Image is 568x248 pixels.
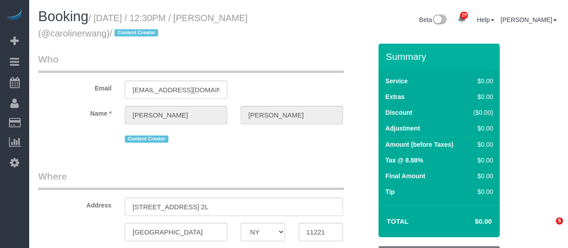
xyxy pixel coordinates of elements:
span: / [110,28,161,38]
input: City [125,223,227,241]
legend: Who [38,53,344,73]
legend: Where [38,170,344,190]
input: Last Name [241,106,343,124]
a: Beta [419,16,447,23]
div: $0.00 [469,140,493,149]
input: Email [125,81,227,99]
input: Zip Code [299,223,343,241]
label: Email [31,81,118,93]
label: Discount [385,108,412,117]
div: ($0.00) [469,108,493,117]
label: Extras [385,92,405,101]
label: Final Amount [385,171,425,180]
label: Tax @ 8.88% [385,156,423,165]
label: Service [385,77,408,86]
strong: Total [387,217,409,225]
div: $0.00 [469,77,493,86]
img: Automaid Logo [5,9,23,22]
a: Help [477,16,494,23]
span: 5 [556,217,563,225]
div: $0.00 [469,156,493,165]
h3: Summary [386,51,495,62]
span: 29 [460,12,468,19]
div: $0.00 [469,187,493,196]
label: Address [31,198,118,210]
span: Booking [38,9,88,24]
img: New interface [432,14,447,26]
span: Content Creator [125,135,168,143]
span: Content Creator [114,29,158,36]
a: [PERSON_NAME] [501,16,557,23]
iframe: Intercom live chat [537,217,559,239]
div: $0.00 [469,171,493,180]
h4: $0.00 [448,218,492,225]
small: / [DATE] / 12:30PM / [PERSON_NAME] (@carolinerwang) [38,13,247,38]
a: 29 [453,9,471,29]
label: Amount (before Taxes) [385,140,453,149]
div: $0.00 [469,124,493,133]
input: First Name [125,106,227,124]
label: Tip [385,187,395,196]
label: Name * [31,106,118,118]
label: Adjustment [385,124,420,133]
div: $0.00 [469,92,493,101]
